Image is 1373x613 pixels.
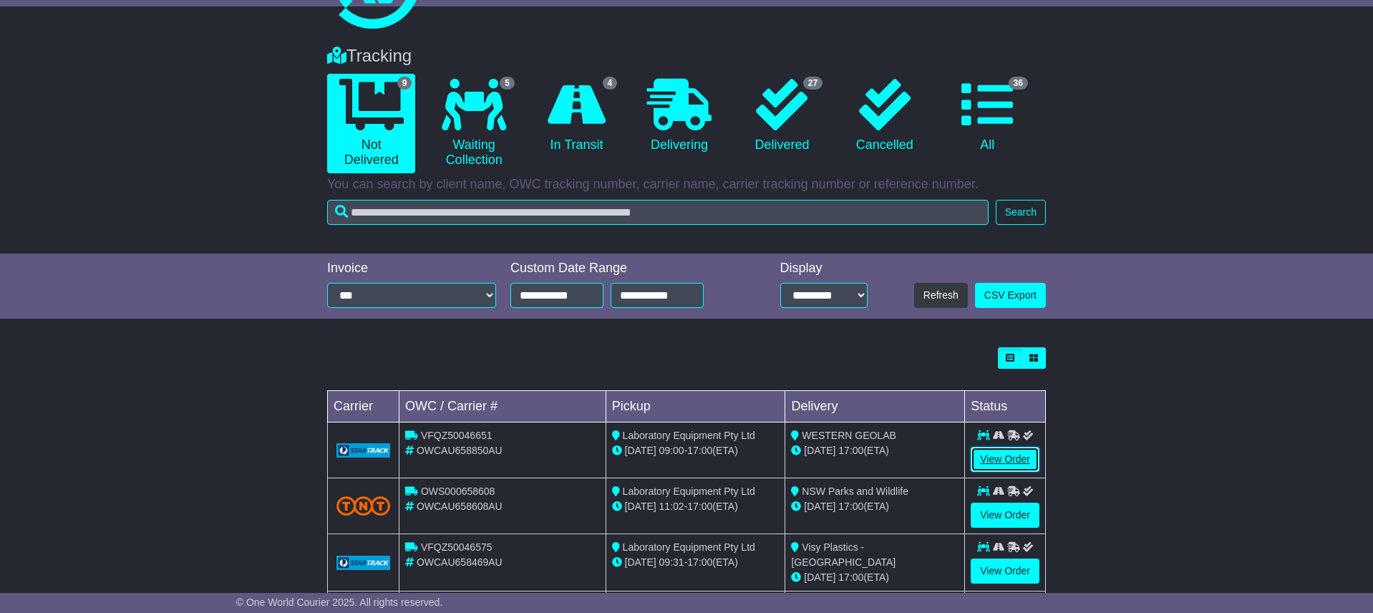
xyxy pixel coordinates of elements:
[397,77,412,90] span: 9
[804,571,835,583] span: [DATE]
[659,501,684,512] span: 11:02
[327,74,415,173] a: 9 Not Delivered
[971,503,1039,528] a: View Order
[430,74,518,173] a: 5 Waiting Collection
[1009,77,1028,90] span: 36
[838,445,863,456] span: 17:00
[320,46,1053,67] div: Tracking
[399,391,606,423] td: OWC / Carrier #
[623,430,755,441] span: Laboratory Equipment Pty Ltd
[510,261,740,276] div: Custom Date Range
[336,496,390,516] img: TNT_Domestic.png
[791,443,959,458] div: (ETA)
[336,556,390,570] img: GetCarrierServiceLogo
[780,261,868,276] div: Display
[802,486,908,497] span: NSW Parks and Wildlife
[421,486,495,497] span: OWS000658608
[625,556,656,568] span: [DATE]
[687,445,712,456] span: 17:00
[971,559,1039,584] a: View Order
[996,200,1046,225] button: Search
[791,570,959,585] div: (ETA)
[421,541,493,553] span: VFQZ50046575
[417,556,503,568] span: OWCAU658469AU
[738,74,826,158] a: 27 Delivered
[840,74,928,158] a: Cancelled
[236,597,443,608] span: © One World Courier 2025. All rights reserved.
[336,443,390,458] img: GetCarrierServiceLogo
[687,501,712,512] span: 17:00
[914,283,968,308] button: Refresh
[327,261,496,276] div: Invoice
[785,391,965,423] td: Delivery
[417,501,503,512] span: OWCAU658608AU
[659,445,684,456] span: 09:00
[838,571,863,583] span: 17:00
[623,541,755,553] span: Laboratory Equipment Pty Ltd
[804,445,835,456] span: [DATE]
[612,555,780,570] div: - (ETA)
[659,556,684,568] span: 09:31
[417,445,503,456] span: OWCAU658850AU
[612,443,780,458] div: - (ETA)
[838,501,863,512] span: 17:00
[327,177,1046,193] p: You can search by client name, OWC tracking number, carrier name, carrier tracking number or refe...
[965,391,1046,423] td: Status
[625,445,656,456] span: [DATE]
[803,77,823,90] span: 27
[533,74,621,158] a: 4 In Transit
[791,541,896,568] span: Visy Plastics - [GEOGRAPHIC_DATA]
[802,430,896,441] span: WESTERN GEOLAB
[603,77,618,90] span: 4
[687,556,712,568] span: 17:00
[975,283,1046,308] a: CSV Export
[943,74,1032,158] a: 36 All
[625,501,656,512] span: [DATE]
[623,486,755,497] span: Laboratory Equipment Pty Ltd
[612,499,780,514] div: - (ETA)
[606,391,785,423] td: Pickup
[328,391,399,423] td: Carrier
[635,74,723,158] a: Delivering
[804,501,835,512] span: [DATE]
[500,77,515,90] span: 5
[971,447,1039,472] a: View Order
[421,430,493,441] span: VFQZ50046651
[791,499,959,514] div: (ETA)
